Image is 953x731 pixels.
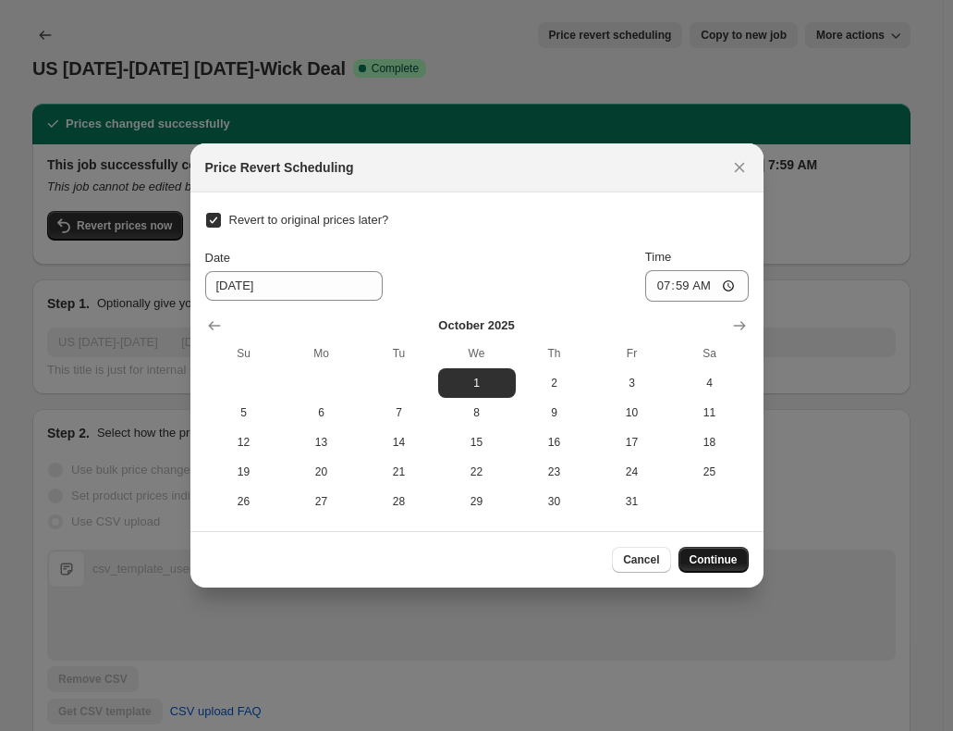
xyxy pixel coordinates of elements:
[523,465,586,479] span: 23
[645,270,749,302] input: 12:00
[368,346,431,361] span: Tu
[205,457,283,487] button: Sunday October 19 2025
[593,339,671,368] th: Friday
[438,398,516,427] button: Wednesday October 8 2025
[446,376,508,390] span: 1
[213,346,275,361] span: Su
[612,547,670,573] button: Cancel
[360,427,438,457] button: Tuesday October 14 2025
[368,465,431,479] span: 21
[516,398,593,427] button: Thursday October 9 2025
[202,313,227,339] button: Show previous month, September 2025
[446,346,508,361] span: We
[438,427,516,457] button: Wednesday October 15 2025
[678,376,741,390] span: 4
[283,339,360,368] th: Monday
[438,457,516,487] button: Wednesday October 22 2025
[283,457,360,487] button: Monday October 20 2025
[205,251,230,265] span: Date
[446,465,508,479] span: 22
[516,339,593,368] th: Thursday
[593,487,671,516] button: Friday October 31 2025
[678,435,741,450] span: 18
[516,487,593,516] button: Thursday October 30 2025
[205,158,354,177] h2: Price Revert Scheduling
[645,250,671,264] span: Time
[671,398,749,427] button: Saturday October 11 2025
[446,405,508,420] span: 8
[593,427,671,457] button: Friday October 17 2025
[727,155,752,180] button: Close
[446,435,508,450] span: 15
[601,376,664,390] span: 3
[438,339,516,368] th: Wednesday
[213,405,275,420] span: 5
[671,339,749,368] th: Saturday
[290,346,353,361] span: Mo
[290,494,353,509] span: 27
[283,398,360,427] button: Monday October 6 2025
[523,435,586,450] span: 16
[438,368,516,398] button: Wednesday October 1 2025
[438,487,516,516] button: Wednesday October 29 2025
[229,213,389,227] span: Revert to original prices later?
[523,376,586,390] span: 2
[446,494,508,509] span: 29
[283,487,360,516] button: Monday October 27 2025
[523,346,586,361] span: Th
[205,339,283,368] th: Sunday
[213,435,275,450] span: 12
[678,405,741,420] span: 11
[678,547,749,573] button: Continue
[360,339,438,368] th: Tuesday
[516,457,593,487] button: Thursday October 23 2025
[516,368,593,398] button: Thursday October 2 2025
[593,398,671,427] button: Friday October 10 2025
[368,494,431,509] span: 28
[290,405,353,420] span: 6
[290,465,353,479] span: 20
[601,346,664,361] span: Fr
[360,457,438,487] button: Tuesday October 21 2025
[601,435,664,450] span: 17
[678,465,741,479] span: 25
[690,552,738,567] span: Continue
[601,494,664,509] span: 31
[593,457,671,487] button: Friday October 24 2025
[523,494,586,509] span: 30
[623,552,659,567] span: Cancel
[283,427,360,457] button: Monday October 13 2025
[593,368,671,398] button: Friday October 3 2025
[601,405,664,420] span: 10
[205,427,283,457] button: Sunday October 12 2025
[213,494,275,509] span: 26
[671,368,749,398] button: Saturday October 4 2025
[671,427,749,457] button: Saturday October 18 2025
[601,465,664,479] span: 24
[516,427,593,457] button: Thursday October 16 2025
[727,313,752,339] button: Show next month, November 2025
[205,398,283,427] button: Sunday October 5 2025
[205,271,383,301] input: 9/1/2025
[368,435,431,450] span: 14
[368,405,431,420] span: 7
[213,465,275,479] span: 19
[678,346,741,361] span: Sa
[671,457,749,487] button: Saturday October 25 2025
[290,435,353,450] span: 13
[523,405,586,420] span: 9
[360,487,438,516] button: Tuesday October 28 2025
[205,487,283,516] button: Sunday October 26 2025
[360,398,438,427] button: Tuesday October 7 2025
